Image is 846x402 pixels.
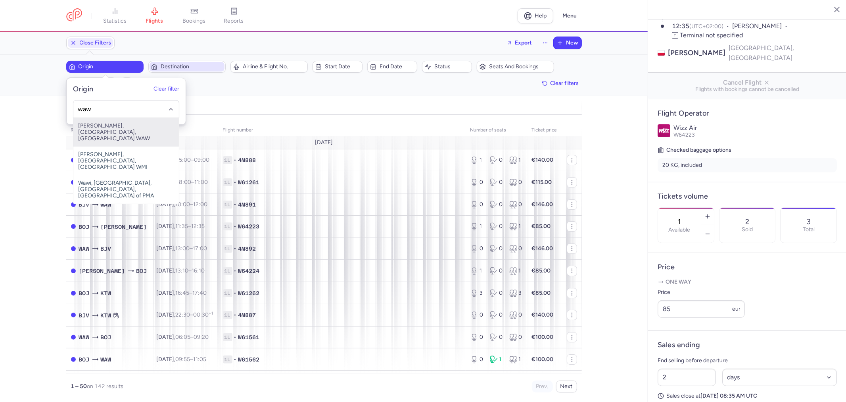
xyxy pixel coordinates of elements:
[77,104,175,113] input: -searchbox
[807,218,811,226] p: 3
[470,333,483,341] div: 0
[658,300,745,318] input: ---
[157,334,209,340] span: [DATE],
[234,245,237,253] span: •
[509,245,522,253] div: 0
[490,222,503,230] div: 0
[234,201,237,209] span: •
[470,201,483,209] div: 0
[176,290,190,296] time: 16:45
[157,157,210,163] span: [DATE],
[238,311,256,319] span: 4M887
[668,48,725,58] span: [PERSON_NAME]
[470,222,483,230] div: 1
[223,333,232,341] span: 1L
[176,334,191,340] time: 06:05
[176,201,190,208] time: 10:00
[223,356,232,363] span: 1L
[470,245,483,253] div: 0
[532,201,553,208] strong: €146.00
[80,40,111,46] span: Close Filters
[195,179,208,186] time: 11:00
[509,222,522,230] div: 1
[532,356,554,363] strong: €100.00
[658,263,837,272] h4: Price
[193,245,207,252] time: 17:00
[490,201,503,209] div: 0
[551,80,579,86] span: Clear filters
[700,392,757,399] strong: [DATE] 08:35 AM UTC
[157,245,207,252] span: [DATE],
[223,178,232,186] span: 1L
[192,267,205,274] time: 16:10
[509,356,522,363] div: 1
[532,311,554,318] strong: €140.00
[658,356,837,365] p: End selling before departure
[79,222,90,231] span: BOJ
[243,64,305,70] span: Airline & Flight No.
[658,124,670,137] img: Wizz Air logo
[490,333,503,341] div: 0
[558,8,582,23] button: Menu
[101,200,111,209] span: Frederic Chopin, Warsaw, Poland
[658,392,837,400] p: Sales close at
[223,156,232,164] span: 1L
[509,333,522,341] div: 0
[367,61,417,73] button: End date
[175,7,214,25] a: bookings
[680,31,743,39] span: Terminal not specified
[658,158,837,172] li: 20 KG, included
[176,267,189,274] time: 13:10
[194,334,209,340] time: 09:20
[527,124,562,136] th: Ticket price
[183,17,206,25] span: bookings
[157,267,205,274] span: [DATE],
[218,124,466,136] th: Flight number
[509,156,522,164] div: 1
[148,61,226,73] button: Destination
[176,267,205,274] span: –
[101,222,147,231] span: Lublin Airport, Lublin, Poland
[658,192,837,201] h4: Tickets volume
[223,267,232,275] span: 1L
[238,333,260,341] span: W61561
[689,23,723,30] span: (UTC+02:00)
[136,267,147,275] span: BOJ
[194,356,207,363] time: 11:05
[176,290,207,296] span: –
[654,86,840,93] span: Flights with bookings cannot be cancelled
[79,64,141,70] span: Origin
[470,311,483,319] div: 0
[193,290,207,296] time: 17:40
[71,202,76,207] span: CLOSED
[176,245,207,252] span: –
[95,7,135,25] a: statistics
[152,124,218,136] th: date
[209,311,213,316] sup: +1
[238,178,260,186] span: W61261
[515,40,532,46] span: Export
[658,278,837,286] p: One way
[79,267,125,275] span: [PERSON_NAME]
[157,179,208,186] span: [DATE],
[79,355,90,364] span: BOJ
[176,157,191,163] time: 05:00
[313,61,363,73] button: Start date
[101,355,111,364] span: WAW
[490,245,503,253] div: 0
[673,124,837,131] p: Wizz Air
[176,311,190,318] time: 22:30
[490,289,503,297] div: 0
[668,227,690,233] label: Available
[101,289,111,298] span: KTW
[71,246,76,251] span: CLOSED
[658,288,745,297] label: Price
[73,85,94,94] h5: Origin
[509,178,522,186] div: 0
[157,356,207,363] span: [DATE],
[490,267,503,275] div: 0
[157,223,205,230] span: [DATE],
[234,267,237,275] span: •
[234,289,237,297] span: •
[176,157,210,163] span: –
